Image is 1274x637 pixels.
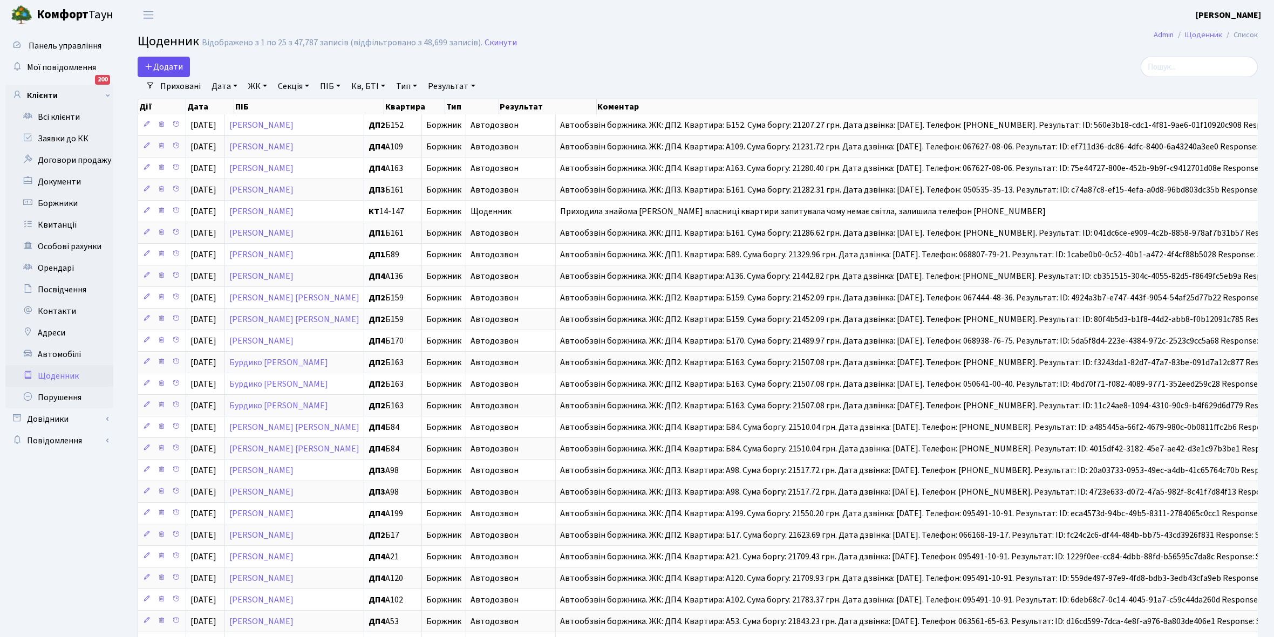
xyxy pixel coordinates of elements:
[426,164,461,173] span: Боржник
[138,32,199,51] span: Щоденник
[499,99,597,114] th: Результат
[369,574,417,583] span: А120
[426,552,461,561] span: Боржник
[186,99,234,114] th: Дата
[471,164,551,173] span: Автодозвон
[369,423,417,431] span: Б84
[5,57,113,78] a: Мої повідомлення200
[138,99,186,114] th: Дії
[190,292,216,304] span: [DATE]
[471,595,551,604] span: Автодозвон
[190,529,216,541] span: [DATE]
[426,229,461,237] span: Боржник
[190,357,216,368] span: [DATE]
[229,335,294,347] a: [PERSON_NAME]
[369,488,417,496] span: А98
[5,35,113,57] a: Панель управління
[471,229,551,237] span: Автодозвон
[190,421,216,433] span: [DATE]
[369,595,417,604] span: А102
[229,184,294,196] a: [PERSON_NAME]
[471,121,551,129] span: Автодозвон
[369,421,385,433] b: ДП4
[1141,57,1258,77] input: Пошук...
[5,279,113,300] a: Посвідчення
[138,57,190,77] a: Додати
[369,119,385,131] b: ДП2
[190,119,216,131] span: [DATE]
[426,423,461,431] span: Боржник
[471,380,551,388] span: Автодозвон
[471,358,551,367] span: Автодозвон
[384,99,445,114] th: Квартира
[37,6,88,23] b: Комфорт
[229,551,294,563] a: [PERSON_NAME]
[471,509,551,518] span: Автодозвон
[369,508,385,519] b: ДП4
[190,400,216,412] span: [DATE]
[5,430,113,451] a: Повідомлення
[369,121,417,129] span: Б152
[369,162,385,174] b: ДП4
[369,229,417,237] span: Б161
[426,401,461,410] span: Боржник
[229,162,294,174] a: [PERSON_NAME]
[369,551,385,563] b: ДП4
[471,315,551,324] span: Автодозвон
[229,594,294,606] a: [PERSON_NAME]
[145,61,183,73] span: Додати
[471,293,551,302] span: Автодозвон
[190,227,216,239] span: [DATE]
[471,617,551,626] span: Автодозвон
[471,552,551,561] span: Автодозвон
[347,77,390,95] a: Кв, БТІ
[426,186,461,194] span: Боржник
[426,358,461,367] span: Боржник
[369,184,385,196] b: ДП3
[369,335,385,347] b: ДП4
[471,466,551,475] span: Автодозвон
[426,250,461,259] span: Боржник
[5,322,113,344] a: Адреси
[369,552,417,561] span: А21
[426,207,461,216] span: Боржник
[156,77,205,95] a: Приховані
[190,572,216,584] span: [DATE]
[95,75,110,85] div: 200
[560,206,1046,217] span: Приходила знайома [PERSON_NAME] власниці квартири запитувала чому немає світла, залишила телефон ...
[369,227,385,239] b: ДП1
[471,337,551,345] span: Автодозвон
[369,380,417,388] span: Б163
[369,617,417,626] span: А53
[229,572,294,584] a: [PERSON_NAME]
[229,249,294,261] a: [PERSON_NAME]
[369,313,385,325] b: ДП2
[369,357,385,368] b: ДП2
[11,4,32,26] img: logo.png
[369,272,417,280] span: А136
[5,344,113,365] a: Автомобілі
[426,466,461,475] span: Боржник
[190,615,216,627] span: [DATE]
[485,38,517,48] a: Скинути
[369,292,385,304] b: ДП2
[392,77,421,95] a: Тип
[190,184,216,196] span: [DATE]
[369,594,385,606] b: ДП4
[244,77,271,95] a: ЖК
[426,380,461,388] span: Боржник
[369,249,385,261] b: ДП1
[229,313,359,325] a: [PERSON_NAME] [PERSON_NAME]
[229,529,294,541] a: [PERSON_NAME]
[190,162,216,174] span: [DATE]
[426,121,461,129] span: Боржник
[5,85,113,106] a: Клієнти
[426,444,461,453] span: Боржник
[190,464,216,476] span: [DATE]
[202,38,482,48] div: Відображено з 1 по 25 з 47,787 записів (відфільтровано з 48,699 записів).
[369,615,385,627] b: ДП4
[229,119,294,131] a: [PERSON_NAME]
[190,206,216,217] span: [DATE]
[426,293,461,302] span: Боржник
[426,272,461,280] span: Боржник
